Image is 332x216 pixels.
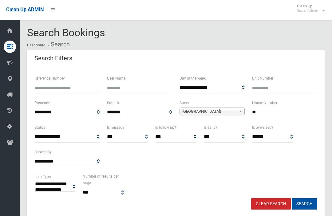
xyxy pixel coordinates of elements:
[27,26,105,39] span: Search Bookings
[292,198,317,210] button: Search
[34,149,52,155] label: Booked By
[34,75,65,82] label: Reference Number
[6,7,44,13] span: Clean Up ADMIN
[182,108,236,115] span: [GEOGRAPHIC_DATA])
[155,124,176,131] label: Is follow up?
[180,75,206,82] label: Day of the week
[34,100,50,106] label: Postcode
[46,39,70,50] li: Search
[27,52,80,64] header: Search Filters
[180,100,189,106] label: Street
[34,124,45,131] label: Status
[83,173,124,187] label: Number of results per page
[34,173,51,180] label: Item Type
[252,124,273,131] label: Is oversized?
[204,124,217,131] label: Is early?
[294,4,324,13] span: Clean Up
[27,43,45,47] a: Dashboard
[252,100,277,106] label: House Number
[252,75,273,82] label: Unit Number
[107,124,124,131] label: Is missed?
[297,8,318,13] small: Super Admin
[251,198,291,210] a: Clear Search
[107,75,125,82] label: User Name
[107,100,119,106] label: Suburb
